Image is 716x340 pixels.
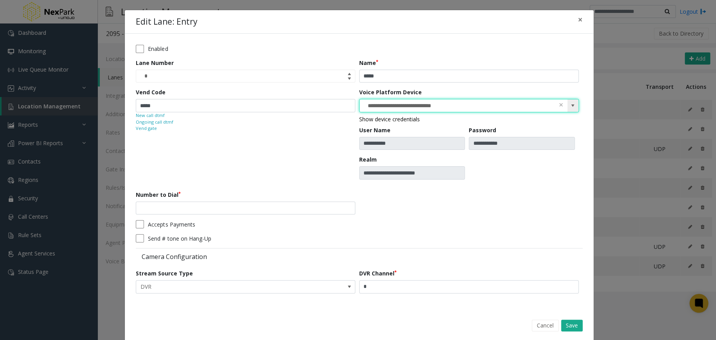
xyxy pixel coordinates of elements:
[136,191,181,199] label: Number to Dial
[148,220,195,228] label: Accepts Payments
[136,252,357,261] label: Camera Configuration
[148,234,211,243] label: Send # tone on Hang-Up
[359,88,422,96] label: Voice Platform Device
[136,112,165,119] small: New call dtmf
[344,70,355,76] span: Increase value
[359,155,377,164] label: Realm
[359,126,390,134] label: User Name
[359,59,378,67] label: Name
[136,119,173,126] small: Ongoing call dtmf
[572,10,588,29] button: Close
[359,269,397,277] label: DVR Channel
[136,59,174,67] label: Lane Number
[148,45,168,53] label: Enabled
[344,76,355,83] span: Decrease value
[136,281,311,293] span: DVR
[136,269,193,277] label: Stream Source Type
[532,320,559,331] button: Cancel
[136,16,198,28] h4: Edit Lane: Entry
[136,88,166,96] label: Vend Code
[578,14,583,25] span: ×
[558,101,563,109] span: clear
[561,320,583,331] button: Save
[359,115,420,123] a: Show device credentials
[136,125,157,132] small: Vend gate
[469,126,496,134] label: Password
